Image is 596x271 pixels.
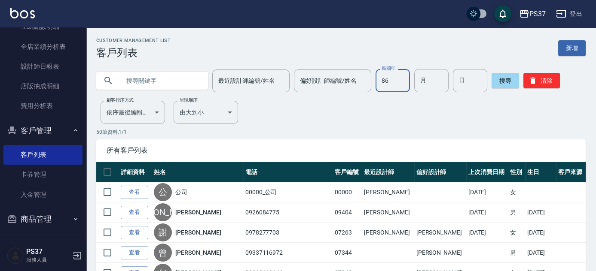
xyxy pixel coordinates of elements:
[3,57,83,76] a: 設計師日報表
[556,162,586,182] th: 客戶來源
[508,162,525,182] th: 性別
[174,101,238,124] div: 由大到小
[107,97,134,103] label: 顧客排序方式
[3,145,83,165] a: 客戶列表
[414,162,466,182] th: 偏好設計師
[525,162,556,182] th: 生日
[10,8,35,18] img: Logo
[333,223,362,243] td: 07263
[553,6,586,22] button: 登出
[362,202,414,223] td: [PERSON_NAME]
[508,182,525,202] td: 女
[107,146,575,155] span: 所有客戶列表
[154,223,172,241] div: 謝
[3,37,83,57] a: 全店業績分析表
[508,243,525,263] td: 男
[3,185,83,205] a: 入金管理
[558,40,586,56] a: 新增
[96,128,586,136] p: 50 筆資料, 1 / 1
[525,202,556,223] td: [DATE]
[119,162,152,182] th: 詳細資料
[414,223,466,243] td: [PERSON_NAME]
[494,5,511,22] button: save
[154,183,172,201] div: 公
[3,96,83,116] a: 費用分析表
[333,162,362,182] th: 客戶編號
[243,223,333,243] td: 0978277703
[121,206,148,219] a: 查看
[96,47,171,59] h3: 客戶列表
[523,73,560,88] button: 清除
[26,256,70,264] p: 服務人員
[121,186,148,199] a: 查看
[333,243,362,263] td: 07344
[333,202,362,223] td: 09404
[121,246,148,259] a: 查看
[362,182,414,202] td: [PERSON_NAME]
[180,97,198,103] label: 呈現順序
[362,223,414,243] td: [PERSON_NAME]
[154,203,172,221] div: [PERSON_NAME]
[466,202,508,223] td: [DATE]
[529,9,546,19] div: PS37
[3,165,83,184] a: 卡券管理
[154,244,172,262] div: 曾
[3,120,83,142] button: 客戶管理
[175,248,221,257] a: [PERSON_NAME]
[525,223,556,243] td: [DATE]
[508,202,525,223] td: 男
[175,228,221,237] a: [PERSON_NAME]
[466,162,508,182] th: 上次消費日期
[96,38,171,43] h2: Customer Management List
[120,69,201,92] input: 搜尋關鍵字
[333,182,362,202] td: 00000
[466,223,508,243] td: [DATE]
[175,208,221,217] a: [PERSON_NAME]
[382,65,395,72] label: 民國年
[152,162,243,182] th: 姓名
[466,182,508,202] td: [DATE]
[516,5,549,23] button: PS37
[243,162,333,182] th: 電話
[362,162,414,182] th: 最近設計師
[121,226,148,239] a: 查看
[3,208,83,230] button: 商品管理
[7,247,24,264] img: Person
[243,243,333,263] td: 09337116972
[508,223,525,243] td: 女
[101,101,165,124] div: 依序最後編輯時間
[243,182,333,202] td: 00000_公司
[492,73,519,88] button: 搜尋
[26,247,70,256] h5: PS37
[175,188,187,196] a: 公司
[525,243,556,263] td: [DATE]
[3,76,83,96] a: 店販抽成明細
[414,243,466,263] td: [PERSON_NAME]
[243,202,333,223] td: 0926084775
